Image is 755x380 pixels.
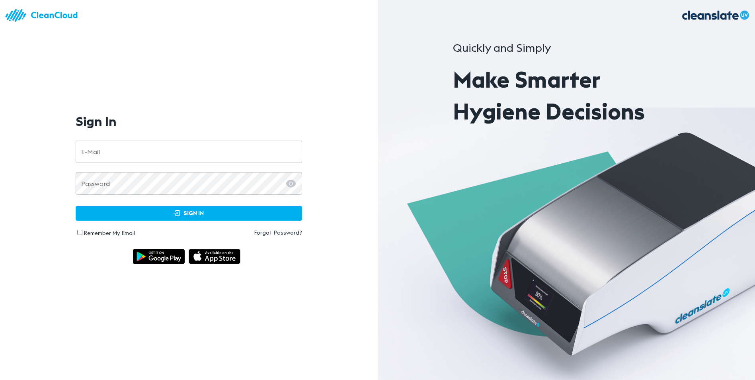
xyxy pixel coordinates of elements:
img: logo_.070fea6c.svg [675,4,755,27]
span: Sign In [84,208,294,218]
span: Quickly and Simply [453,41,551,55]
a: Forgot Password? [189,229,302,237]
label: Remember My Email [84,229,135,237]
img: img_appstore.1cb18997.svg [189,249,240,264]
button: Sign In [76,206,302,221]
img: logo.83bc1f05.svg [4,4,84,27]
h1: Sign In [76,114,117,129]
img: img_android.ce55d1a6.svg [133,249,185,264]
p: Make Smarter Hygiene Decisions [453,64,679,127]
